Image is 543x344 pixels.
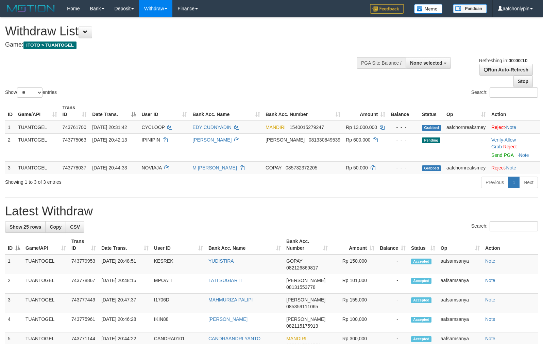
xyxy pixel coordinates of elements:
[151,235,206,255] th: User ID: activate to sort column ascending
[263,101,343,121] th: Bank Acc. Number: activate to sort column ascending
[266,165,282,170] span: GOPAY
[377,313,408,332] td: -
[5,133,15,161] td: 2
[491,152,513,158] a: Send PGA
[411,297,431,303] span: Accepted
[438,235,482,255] th: Op: activate to sort column ascending
[411,317,431,323] span: Accepted
[99,235,151,255] th: Date Trans.: activate to sort column ascending
[15,133,60,161] td: TUANTOGEL
[444,121,489,134] td: aafchornreaksmey
[5,204,538,218] h1: Latest Withdraw
[5,121,15,134] td: 1
[151,313,206,332] td: IKIN88
[330,235,377,255] th: Amount: activate to sort column ascending
[284,235,330,255] th: Bank Acc. Number: activate to sort column ascending
[490,87,538,98] input: Search:
[208,297,253,302] a: MAHMURIZA PALIPI
[63,137,86,143] span: 743775063
[286,336,306,341] span: MANDIRI
[506,125,516,130] a: Note
[69,294,99,313] td: 743777449
[330,294,377,313] td: Rp 155,000
[63,165,86,170] span: 743778037
[151,255,206,274] td: KESREK
[438,313,482,332] td: aafsamsanya
[69,235,99,255] th: Trans ID: activate to sort column ascending
[419,101,444,121] th: Status
[286,265,318,271] span: Copy 082126869817 to clipboard
[66,221,84,233] a: CSV
[141,137,160,143] span: IPINIPIN
[206,235,284,255] th: Bank Acc. Name: activate to sort column ascending
[519,152,529,158] a: Note
[508,58,527,63] strong: 00:00:10
[406,57,451,69] button: None selected
[5,3,57,14] img: MOTION_logo.png
[489,133,540,161] td: · ·
[99,313,151,332] td: [DATE] 20:46:28
[23,294,69,313] td: TUANTOGEL
[481,177,508,188] a: Previous
[489,161,540,174] td: ·
[377,274,408,294] td: -
[479,58,527,63] span: Refreshing in:
[5,294,23,313] td: 3
[5,87,57,98] label: Show entries
[208,316,248,322] a: [PERSON_NAME]
[330,255,377,274] td: Rp 150,000
[491,165,505,170] a: Reject
[453,4,487,13] img: panduan.png
[192,165,237,170] a: M [PERSON_NAME]
[60,101,90,121] th: Trans ID: activate to sort column ascending
[5,24,355,38] h1: Withdraw List
[45,221,66,233] a: Copy
[438,255,482,274] td: aafsamsanya
[286,316,325,322] span: [PERSON_NAME]
[69,274,99,294] td: 743778867
[69,255,99,274] td: 743779953
[286,297,325,302] span: [PERSON_NAME]
[266,137,305,143] span: [PERSON_NAME]
[489,101,540,121] th: Action
[377,235,408,255] th: Balance: activate to sort column ascending
[15,101,60,121] th: Game/API: activate to sort column ascending
[479,64,533,76] a: Run Auto-Refresh
[471,87,538,98] label: Search:
[485,278,495,283] a: Note
[444,161,489,174] td: aafchornreaksmey
[485,297,495,302] a: Note
[5,42,355,48] h4: Game:
[70,224,80,230] span: CSV
[286,165,317,170] span: Copy 085732372205 to clipboard
[190,101,263,121] th: Bank Acc. Name: activate to sort column ascending
[503,144,517,149] a: Reject
[23,42,77,49] span: ITOTO > TUANTOGEL
[471,221,538,231] label: Search:
[377,294,408,313] td: -
[491,137,516,149] span: ·
[346,125,377,130] span: Rp 13.000.000
[5,255,23,274] td: 1
[491,137,503,143] a: Verify
[208,336,260,341] a: CANDRAANDRI YANTO
[69,313,99,332] td: 743775961
[23,255,69,274] td: TUANTOGEL
[151,294,206,313] td: I1706D
[485,336,495,341] a: Note
[17,87,43,98] select: Showentries
[139,101,190,121] th: User ID: activate to sort column ascending
[10,224,41,230] span: Show 25 rows
[346,137,370,143] span: Rp 600.000
[438,294,482,313] td: aafsamsanya
[411,336,431,342] span: Accepted
[489,121,540,134] td: ·
[330,274,377,294] td: Rp 101,000
[5,161,15,174] td: 3
[408,235,438,255] th: Status: activate to sort column ascending
[482,235,538,255] th: Action
[410,60,442,66] span: None selected
[370,4,404,14] img: Feedback.jpg
[208,278,242,283] a: TATI SUGIARTI
[50,224,62,230] span: Copy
